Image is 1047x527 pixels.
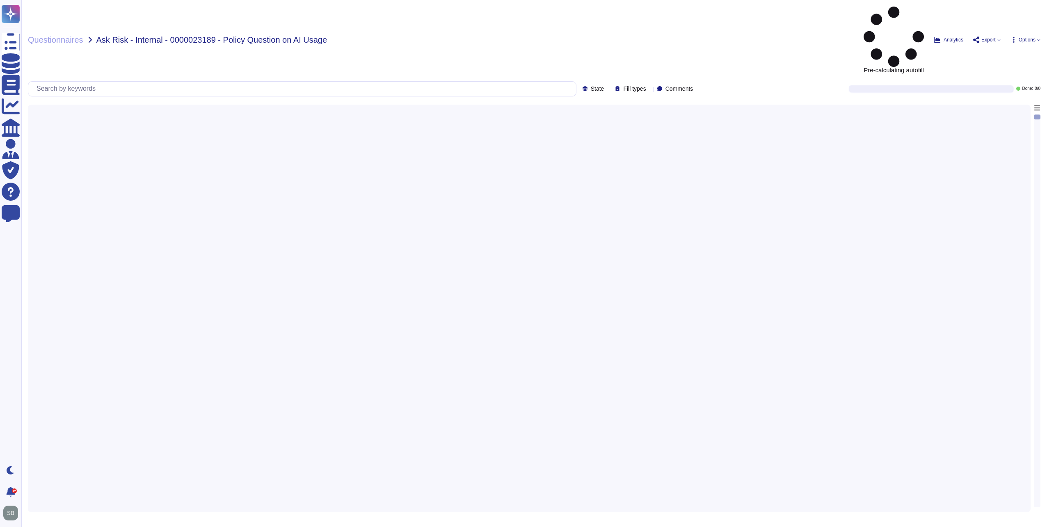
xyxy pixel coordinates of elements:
[864,7,924,73] span: Pre-calculating autofill
[1019,37,1036,42] span: Options
[623,86,646,92] span: Fill types
[981,37,996,42] span: Export
[934,37,963,43] button: Analytics
[96,36,327,44] span: Ask Risk - Internal - 0000023189 - Policy Question on AI Usage
[28,36,83,44] span: Questionnaires
[12,488,17,493] div: 9+
[944,37,963,42] span: Analytics
[32,82,576,96] input: Search by keywords
[3,506,18,520] img: user
[665,86,693,92] span: Comments
[1022,87,1033,91] span: Done:
[591,86,604,92] span: State
[1035,87,1040,91] span: 0 / 0
[2,504,24,522] button: user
